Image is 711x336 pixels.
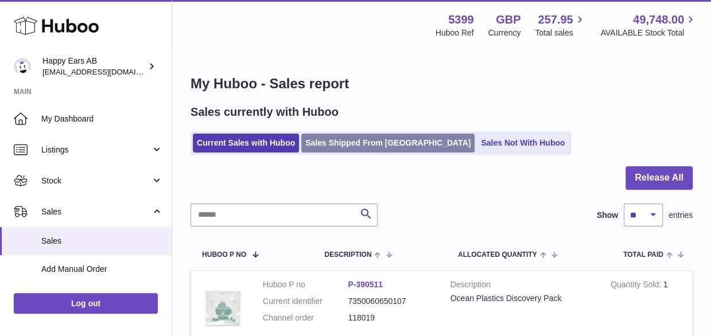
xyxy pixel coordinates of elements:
span: 49,748.00 [633,12,684,28]
h2: Sales currently with Huboo [191,104,339,120]
span: Total paid [623,251,663,259]
a: 49,748.00 AVAILABLE Stock Total [600,12,697,38]
span: Add Manual Order [41,264,163,275]
label: Show [597,210,618,221]
span: ALLOCATED Quantity [458,251,537,259]
img: 3pl@happyearsearplugs.com [14,58,31,75]
strong: 5399 [448,12,474,28]
button: Release All [625,166,693,190]
span: Sales [41,236,163,247]
span: Sales [41,206,151,217]
div: Huboo Ref [436,28,474,38]
a: Log out [14,293,158,314]
strong: GBP [496,12,520,28]
dt: Huboo P no [263,279,348,290]
div: Happy Ears AB [42,56,146,77]
span: Stock [41,175,151,186]
span: AVAILABLE Stock Total [600,28,697,38]
strong: Description [450,279,593,293]
div: Ocean Plastics Discovery Pack [450,293,593,304]
a: Sales Shipped From [GEOGRAPHIC_DATA] [301,134,475,153]
span: entries [669,210,693,221]
a: Current Sales with Huboo [193,134,299,153]
div: Currency [488,28,521,38]
dd: 118019 [348,312,433,323]
strong: Quantity Sold [611,280,663,292]
span: 257.95 [538,12,573,28]
span: Description [324,251,371,259]
span: [EMAIL_ADDRESS][DOMAIN_NAME] [42,67,169,76]
span: Total sales [535,28,586,38]
dd: 7350060650107 [348,296,433,307]
a: 257.95 Total sales [535,12,586,38]
span: My Dashboard [41,114,163,124]
span: Huboo P no [202,251,246,259]
h1: My Huboo - Sales report [191,75,693,93]
span: Listings [41,144,151,155]
dt: Channel order [263,312,348,323]
a: P-390511 [348,280,383,289]
dt: Current identifier [263,296,348,307]
a: Sales Not With Huboo [477,134,569,153]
